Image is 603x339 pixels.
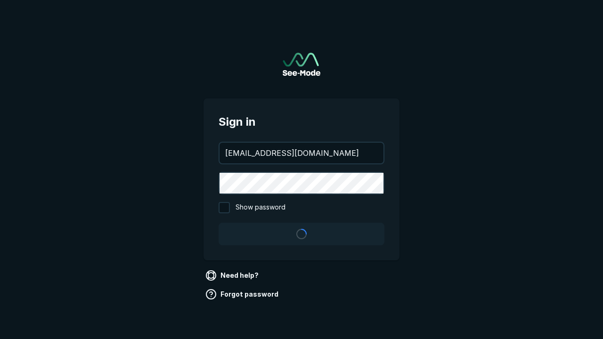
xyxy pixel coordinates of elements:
span: Sign in [219,113,384,130]
span: Show password [236,202,285,213]
a: Forgot password [204,287,282,302]
input: your@email.com [220,143,383,163]
img: See-Mode Logo [283,53,320,76]
a: Go to sign in [283,53,320,76]
a: Need help? [204,268,262,283]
